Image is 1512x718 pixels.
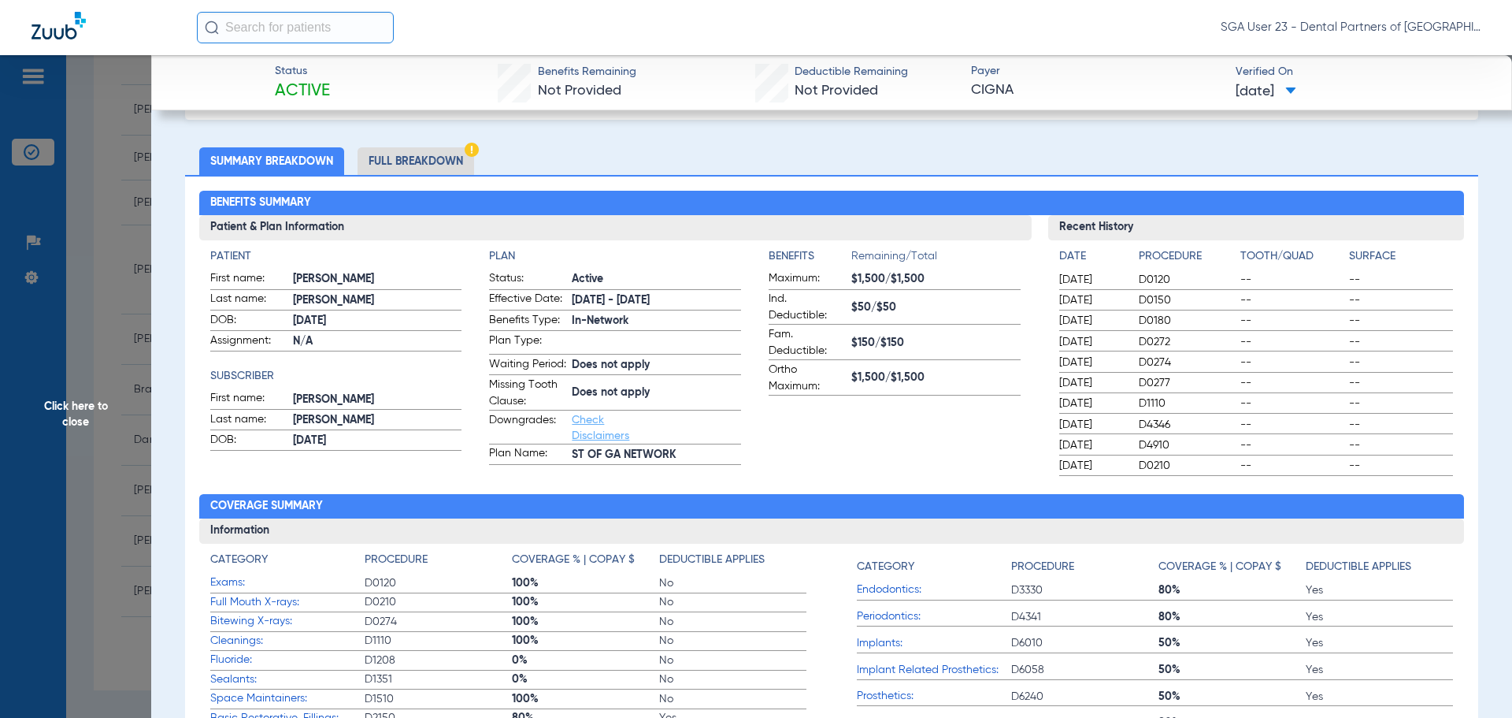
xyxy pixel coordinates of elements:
[1059,248,1125,270] app-breakdown-title: Date
[1236,82,1296,102] span: [DATE]
[572,447,741,463] span: ST OF GA NETWORK
[1240,458,1344,474] span: --
[365,594,512,610] span: D0210
[358,147,474,175] li: Full Breakdown
[1139,458,1235,474] span: D0210
[1158,689,1306,705] span: 50%
[1349,458,1453,474] span: --
[538,64,636,80] span: Benefits Remaining
[659,614,806,630] span: No
[199,147,344,175] li: Summary Breakdown
[1139,355,1235,370] span: D0274
[572,415,629,441] a: Check Disclaimers
[857,688,1011,705] span: Prosthetics:
[659,594,806,610] span: No
[293,313,462,329] span: [DATE]
[1236,64,1487,80] span: Verified On
[512,653,659,668] span: 0%
[512,552,659,574] app-breakdown-title: Coverage % | Copay $
[1139,313,1235,329] span: D0180
[1240,248,1344,265] h4: Tooth/Quad
[1139,417,1235,433] span: D4346
[769,270,846,289] span: Maximum:
[1158,635,1306,651] span: 50%
[210,368,462,385] h4: Subscriber
[1240,248,1344,270] app-breakdown-title: Tooth/Quad
[31,12,86,39] img: Zuub Logo
[1139,334,1235,350] span: D0272
[210,552,268,568] h4: Category
[1349,375,1453,391] span: --
[1011,662,1158,678] span: D6058
[857,608,1011,625] span: Periodontics:
[1158,582,1306,598] span: 80%
[210,575,365,591] span: Exams:
[512,552,635,568] h4: Coverage % | Copay $
[489,248,741,265] h4: Plan
[512,633,659,649] span: 100%
[1158,559,1281,575] h4: Coverage % | Copay $
[1158,552,1306,581] app-breakdown-title: Coverage % | Copay $
[1139,396,1235,411] span: D1110
[293,271,462,288] span: [PERSON_NAME]
[293,292,462,309] span: [PERSON_NAME]
[572,292,741,309] span: [DATE] - [DATE]
[1240,375,1344,391] span: --
[1240,313,1344,329] span: --
[572,313,741,329] span: In-Network
[1139,248,1235,265] h4: Procedure
[1059,292,1125,308] span: [DATE]
[1011,609,1158,625] span: D4341
[210,333,287,352] span: Assignment:
[1349,396,1453,411] span: --
[1349,334,1453,350] span: --
[199,191,1465,216] h2: Benefits Summary
[199,519,1465,544] h3: Information
[659,671,806,687] span: No
[851,299,1021,316] span: $50/$50
[659,633,806,649] span: No
[1433,642,1512,718] div: Chat Widget
[512,614,659,630] span: 100%
[769,248,851,270] app-breakdown-title: Benefits
[199,494,1465,519] h2: Coverage Summary
[1059,437,1125,453] span: [DATE]
[795,84,878,98] span: Not Provided
[769,248,851,265] h4: Benefits
[851,335,1021,352] span: $150/$150
[1059,313,1125,329] span: [DATE]
[210,248,462,265] app-breakdown-title: Patient
[199,215,1032,240] h3: Patient & Plan Information
[365,552,428,568] h4: Procedure
[210,432,287,451] span: DOB:
[572,385,741,401] span: Does not apply
[1139,292,1235,308] span: D0150
[489,333,566,354] span: Plan Type:
[857,582,1011,598] span: Endodontics:
[857,635,1011,652] span: Implants:
[1158,609,1306,625] span: 80%
[205,20,219,35] img: Search Icon
[210,671,365,688] span: Sealants:
[1059,458,1125,474] span: [DATE]
[769,362,846,395] span: Ortho Maximum:
[210,270,287,289] span: First name:
[365,633,512,649] span: D1110
[1011,552,1158,581] app-breakdown-title: Procedure
[1059,375,1125,391] span: [DATE]
[512,594,659,610] span: 100%
[489,445,566,464] span: Plan Name:
[365,691,512,707] span: D1510
[857,559,914,575] h4: Category
[210,552,365,574] app-breakdown-title: Category
[971,63,1222,80] span: Payer
[210,690,365,707] span: Space Maintainers:
[275,80,330,102] span: Active
[1240,396,1344,411] span: --
[210,312,287,331] span: DOB:
[572,271,741,288] span: Active
[365,653,512,668] span: D1208
[1139,248,1235,270] app-breakdown-title: Procedure
[1059,248,1125,265] h4: Date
